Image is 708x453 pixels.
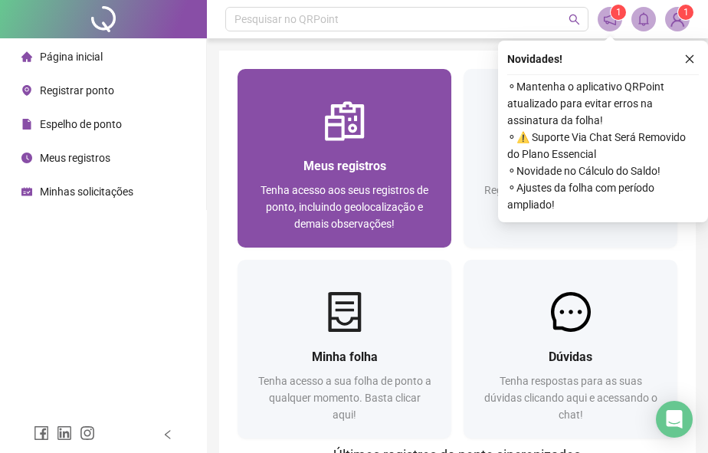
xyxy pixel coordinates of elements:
[40,152,110,164] span: Meus registros
[238,69,451,248] a: Meus registrosTenha acesso aos seus registros de ponto, incluindo geolocalização e demais observa...
[637,12,651,26] span: bell
[261,184,428,230] span: Tenha acesso aos seus registros de ponto, incluindo geolocalização e demais observações!
[507,129,699,162] span: ⚬ ⚠️ Suporte Via Chat Será Removido do Plano Essencial
[238,260,451,438] a: Minha folhaTenha acesso a sua folha de ponto a qualquer momento. Basta clicar aqui!
[21,153,32,163] span: clock-circle
[258,375,431,421] span: Tenha acesso a sua folha de ponto a qualquer momento. Basta clicar aqui!
[57,425,72,441] span: linkedin
[40,118,122,130] span: Espelho de ponto
[603,12,617,26] span: notification
[21,119,32,130] span: file
[21,51,32,62] span: home
[464,260,677,438] a: DúvidasTenha respostas para as suas dúvidas clicando aqui e acessando o chat!
[162,429,173,440] span: left
[656,401,693,438] div: Open Intercom Messenger
[312,350,378,364] span: Minha folha
[507,51,562,67] span: Novidades !
[80,425,95,441] span: instagram
[40,51,103,63] span: Página inicial
[683,7,689,18] span: 1
[684,54,695,64] span: close
[507,162,699,179] span: ⚬ Novidade no Cálculo do Saldo!
[303,159,386,173] span: Meus registros
[616,7,621,18] span: 1
[666,8,689,31] img: 71792
[464,69,677,248] a: Registrar pontoRegistre sua presença com rapidez e segurança clicando aqui!
[21,186,32,197] span: schedule
[611,5,626,20] sup: 1
[678,5,693,20] sup: Atualize o seu contato no menu Meus Dados
[21,85,32,96] span: environment
[507,78,699,129] span: ⚬ Mantenha o aplicativo QRPoint atualizado para evitar erros na assinatura da folha!
[484,184,657,213] span: Registre sua presença com rapidez e segurança clicando aqui!
[507,179,699,213] span: ⚬ Ajustes da folha com período ampliado!
[34,425,49,441] span: facebook
[549,350,592,364] span: Dúvidas
[484,375,657,421] span: Tenha respostas para as suas dúvidas clicando aqui e acessando o chat!
[569,14,580,25] span: search
[40,185,133,198] span: Minhas solicitações
[40,84,114,97] span: Registrar ponto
